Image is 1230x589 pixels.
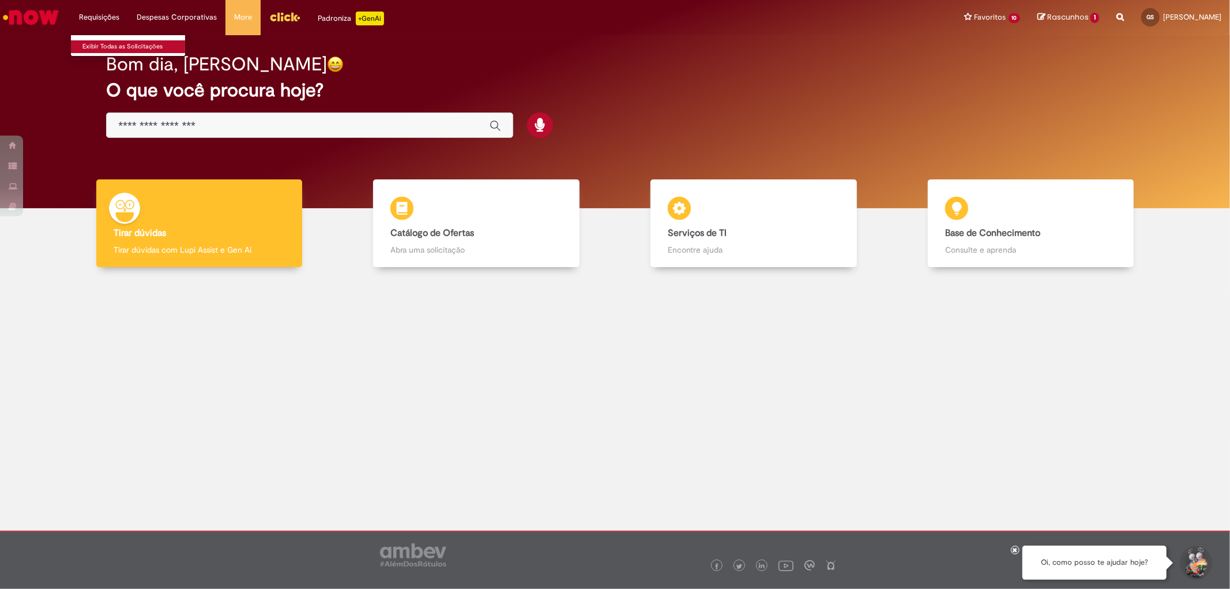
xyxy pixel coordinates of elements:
[759,563,765,570] img: logo_footer_linkedin.png
[1047,12,1089,22] span: Rascunhos
[106,80,1123,100] h2: O que você procura hoje?
[390,244,562,256] p: Abra uma solicitação
[390,227,474,239] b: Catálogo de Ofertas
[826,560,836,571] img: logo_footer_naosei.png
[1,6,61,29] img: ServiceNow
[714,564,720,569] img: logo_footer_facebook.png
[356,12,384,25] p: +GenAi
[1037,12,1099,23] a: Rascunhos
[736,564,742,569] img: logo_footer_twitter.png
[106,54,327,74] h2: Bom dia, [PERSON_NAME]
[1022,546,1167,580] div: Oi, como posso te ajudar hoje?
[1009,13,1021,23] span: 10
[975,12,1006,23] span: Favoritos
[61,179,338,268] a: Tirar dúvidas Tirar dúvidas com Lupi Assist e Gen Ai
[804,560,815,571] img: logo_footer_workplace.png
[892,179,1169,268] a: Base de Conhecimento Consulte e aprenda
[137,12,217,23] span: Despesas Corporativas
[327,56,344,73] img: happy-face.png
[338,179,615,268] a: Catálogo de Ofertas Abra uma solicitação
[668,244,839,256] p: Encontre ajuda
[1178,546,1213,580] button: Iniciar Conversa de Suporte
[615,179,893,268] a: Serviços de TI Encontre ajuda
[71,40,198,53] a: Exibir Todas as Solicitações
[668,227,727,239] b: Serviços de TI
[945,227,1040,239] b: Base de Conhecimento
[318,12,384,25] div: Padroniza
[269,8,300,25] img: click_logo_yellow_360x200.png
[945,244,1116,256] p: Consulte e aprenda
[380,543,446,567] img: logo_footer_ambev_rotulo_gray.png
[70,35,186,57] ul: Requisições
[1147,13,1154,21] span: GS
[778,558,793,573] img: logo_footer_youtube.png
[79,12,119,23] span: Requisições
[114,227,166,239] b: Tirar dúvidas
[1090,13,1099,23] span: 1
[1163,12,1221,22] span: [PERSON_NAME]
[114,244,285,256] p: Tirar dúvidas com Lupi Assist e Gen Ai
[234,12,252,23] span: More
